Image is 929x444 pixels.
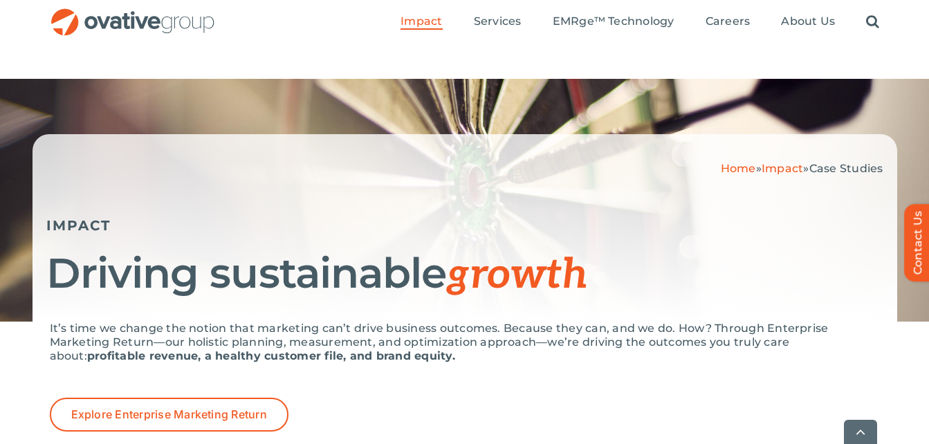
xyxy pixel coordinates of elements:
a: EMRge™ Technology [553,15,674,30]
span: » » [721,162,883,175]
span: Services [474,15,522,28]
a: Explore Enterprise Marketing Return [50,398,288,432]
h5: IMPACT [46,217,883,234]
span: Careers [706,15,751,28]
a: Impact [401,15,442,30]
strong: profitable revenue, a healthy customer file, and brand equity. [87,349,455,362]
a: About Us [781,15,835,30]
a: Search [866,15,879,30]
span: Explore Enterprise Marketing Return [71,408,267,421]
span: About Us [781,15,835,28]
a: Services [474,15,522,30]
p: It’s time we change the notion that marketing can’t drive business outcomes. Because they can, an... [50,322,880,363]
a: Careers [706,15,751,30]
span: EMRge™ Technology [553,15,674,28]
span: growth [446,250,587,300]
a: Home [721,162,756,175]
a: Impact [762,162,803,175]
h1: Driving sustainable [46,251,883,297]
a: OG_Full_horizontal_RGB [50,7,216,20]
span: Impact [401,15,442,28]
span: Case Studies [809,162,883,175]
